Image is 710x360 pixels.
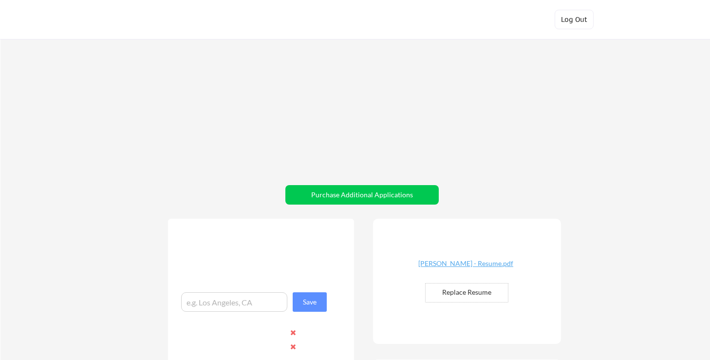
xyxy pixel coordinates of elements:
[408,260,523,267] div: [PERSON_NAME] - Resume.pdf
[555,10,594,29] button: Log Out
[408,260,523,275] a: [PERSON_NAME] - Resume.pdf
[293,292,327,312] button: Save
[181,292,287,312] input: e.g. Los Angeles, CA
[285,185,439,205] button: Purchase Additional Applications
